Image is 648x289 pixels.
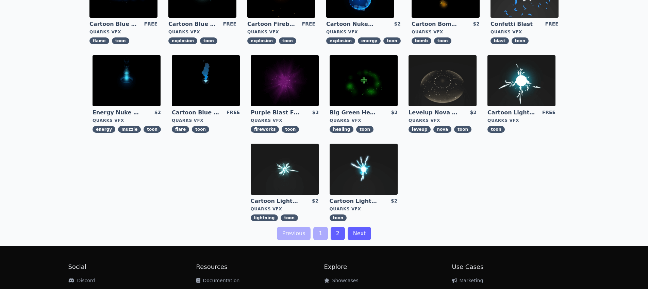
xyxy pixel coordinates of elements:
[487,126,505,133] span: toon
[223,20,236,28] div: FREE
[196,278,240,283] a: Documentation
[412,20,461,28] a: Cartoon Bomb Fuse
[196,262,324,272] h2: Resources
[251,126,279,133] span: fireworks
[326,29,401,35] div: Quarks VFX
[545,20,558,28] div: FREE
[491,37,509,44] span: blast
[434,37,451,44] span: toon
[312,197,318,205] div: $2
[470,109,477,116] div: $2
[227,109,240,116] div: FREE
[487,55,555,106] img: imgAlt
[330,214,347,221] span: toon
[409,109,458,116] a: Levelup Nova Effect
[491,20,539,28] a: Confetti Blast
[281,214,298,221] span: toon
[313,227,328,240] a: 1
[409,118,477,123] div: Quarks VFX
[330,126,353,133] span: healing
[251,197,300,205] a: Cartoon Lightning Ball Explosion
[277,227,311,240] a: Previous
[330,206,398,212] div: Quarks VFX
[412,37,431,44] span: bomb
[391,109,398,116] div: $2
[112,37,129,44] span: toon
[172,118,240,123] div: Quarks VFX
[312,109,319,116] div: $3
[279,37,296,44] span: toon
[512,37,529,44] span: toon
[330,197,379,205] a: Cartoon Lightning Ball with Bloom
[168,20,217,28] a: Cartoon Blue Gas Explosion
[282,126,299,133] span: toon
[330,55,398,106] img: imgAlt
[412,29,480,35] div: Quarks VFX
[168,29,236,35] div: Quarks VFX
[452,278,483,283] a: Marketing
[358,37,381,44] span: energy
[356,126,373,133] span: toon
[433,126,451,133] span: nova
[330,144,398,195] img: imgAlt
[326,37,355,44] span: explosion
[154,109,161,116] div: $2
[487,109,536,116] a: Cartoon Lightning Ball
[324,262,452,272] h2: Explore
[144,20,157,28] div: FREE
[68,278,95,283] a: Discord
[251,55,319,106] img: imgAlt
[452,262,580,272] h2: Use Cases
[93,126,115,133] span: energy
[144,126,161,133] span: toon
[247,20,296,28] a: Cartoon Fireball Explosion
[409,126,431,133] span: leveup
[172,126,189,133] span: flare
[192,126,209,133] span: toon
[89,29,157,35] div: Quarks VFX
[251,118,319,123] div: Quarks VFX
[542,109,555,116] div: FREE
[394,20,400,28] div: $2
[302,20,315,28] div: FREE
[491,29,559,35] div: Quarks VFX
[93,109,142,116] a: Energy Nuke Muzzle Flash
[93,118,161,123] div: Quarks VFX
[118,126,141,133] span: muzzle
[247,29,315,35] div: Quarks VFX
[247,37,276,44] span: explosion
[68,262,196,272] h2: Social
[330,118,398,123] div: Quarks VFX
[251,109,300,116] a: Purple Blast Fireworks
[391,197,397,205] div: $2
[383,37,401,44] span: toon
[324,278,359,283] a: Showcases
[172,109,221,116] a: Cartoon Blue Flare
[454,126,471,133] span: toon
[326,20,375,28] a: Cartoon Nuke Energy Explosion
[168,37,197,44] span: explosion
[409,55,477,106] img: imgAlt
[200,37,217,44] span: toon
[172,55,240,106] img: imgAlt
[251,206,319,212] div: Quarks VFX
[331,227,345,240] a: 2
[93,55,161,106] img: imgAlt
[487,118,555,123] div: Quarks VFX
[330,109,379,116] a: Big Green Healing Effect
[251,214,278,221] span: lightning
[89,20,138,28] a: Cartoon Blue Flamethrower
[251,144,319,195] img: imgAlt
[89,37,109,44] span: flame
[348,227,371,240] a: Next
[473,20,479,28] div: $2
